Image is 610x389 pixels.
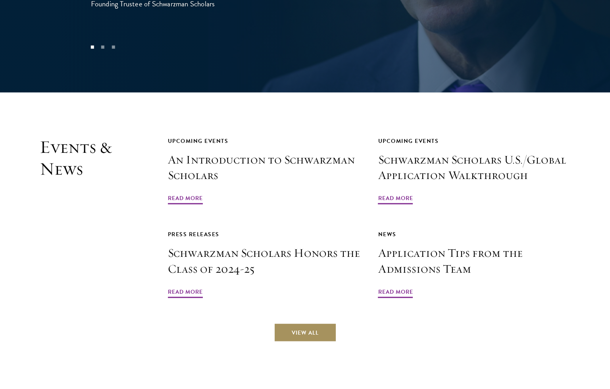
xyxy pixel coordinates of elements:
[378,152,570,184] h3: Schwarzman Scholars U.S./Global Application Walkthrough
[168,245,360,277] h3: Schwarzman Scholars Honors the Class of 2024-25
[378,136,570,206] a: Upcoming Events Schwarzman Scholars U.S./Global Application Walkthrough Read More
[98,42,108,52] button: 2 of 3
[378,229,570,239] div: News
[168,136,360,206] a: Upcoming Events An Introduction to Schwarzman Scholars Read More
[108,42,118,52] button: 3 of 3
[378,245,570,277] h3: Application Tips from the Admissions Team
[87,42,97,52] button: 1 of 3
[378,136,570,146] div: Upcoming Events
[40,136,128,300] h2: Events & News
[168,287,203,299] span: Read More
[168,136,360,146] div: Upcoming Events
[168,229,360,239] div: Press Releases
[168,152,360,184] h3: An Introduction to Schwarzman Scholars
[168,193,203,206] span: Read More
[168,229,360,299] a: Press Releases Schwarzman Scholars Honors the Class of 2024-25 Read More
[378,287,413,299] span: Read More
[378,229,570,299] a: News Application Tips from the Admissions Team Read More
[378,193,413,206] span: Read More
[274,323,337,342] a: View All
